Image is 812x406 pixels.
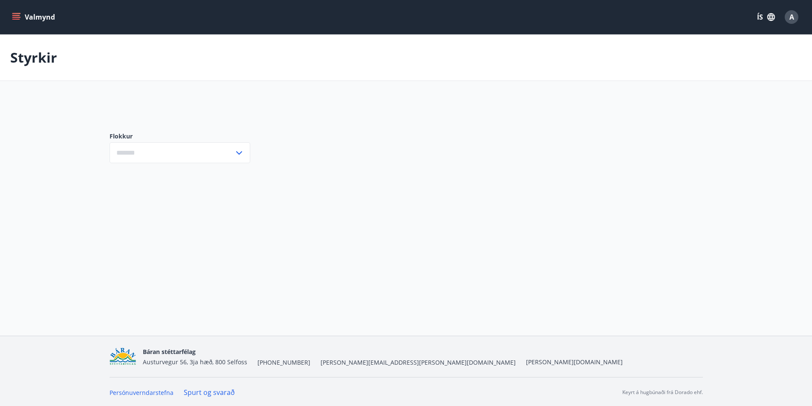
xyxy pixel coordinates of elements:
button: A [781,7,802,27]
a: [PERSON_NAME][DOMAIN_NAME] [526,358,623,366]
p: Keyrt á hugbúnaði frá Dorado ehf. [622,389,703,396]
span: Báran stéttarfélag [143,348,196,356]
img: Bz2lGXKH3FXEIQKvoQ8VL0Fr0uCiWgfgA3I6fSs8.png [110,348,136,366]
button: menu [10,9,58,25]
a: Spurt og svarað [184,388,235,397]
a: Persónuverndarstefna [110,389,173,397]
button: ÍS [752,9,780,25]
span: [PERSON_NAME][EMAIL_ADDRESS][PERSON_NAME][DOMAIN_NAME] [321,358,516,367]
span: [PHONE_NUMBER] [257,358,310,367]
label: Flokkur [110,132,250,141]
span: Austurvegur 56, 3ja hæð, 800 Selfoss [143,358,247,366]
span: A [789,12,794,22]
p: Styrkir [10,48,57,67]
